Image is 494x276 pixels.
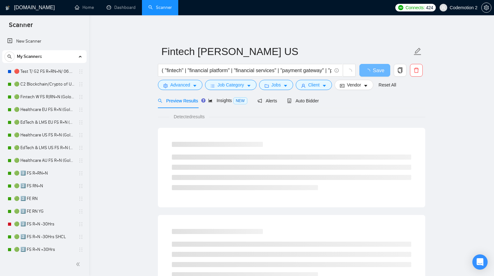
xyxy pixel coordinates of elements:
[14,167,74,180] a: 🟢 2️⃣ FS R+RN+N
[482,5,491,10] span: setting
[373,66,384,74] span: Save
[17,50,42,63] span: My Scanners
[163,83,168,88] span: setting
[5,54,14,59] span: search
[365,69,373,74] span: loading
[363,83,368,88] span: caret-down
[14,205,74,218] a: 🟢 2️⃣ FE RN YG
[201,98,206,103] div: Tooltip anchor
[426,4,433,11] span: 424
[335,68,339,72] span: info-circle
[258,98,277,103] span: Alerts
[247,83,251,88] span: caret-down
[78,222,83,227] span: holder
[14,91,74,103] a: 🟢 Fintech W FS R|RN+N (Golovach FS)
[78,209,83,214] span: holder
[158,80,202,90] button: settingAdvancedcaret-down
[272,81,281,88] span: Jobs
[107,5,136,10] a: dashboardDashboard
[265,83,269,88] span: folder
[296,80,332,90] button: userClientcaret-down
[481,5,491,10] a: setting
[283,83,288,88] span: caret-down
[7,35,81,48] a: New Scanner
[287,98,319,103] span: Auto Bidder
[441,5,446,10] span: user
[162,66,332,74] input: Search Freelance Jobs...
[472,254,488,270] div: Open Intercom Messenger
[14,231,74,243] a: 🟢 2️⃣ FS R+N -30Hrs SHCL
[308,81,320,88] span: Client
[78,158,83,163] span: holder
[394,67,406,73] span: copy
[14,129,74,141] a: 🟢 Healthcare US FS R+N (Golovach FS)
[346,69,352,74] span: loading
[78,94,83,100] span: holder
[78,107,83,112] span: holder
[208,98,213,103] span: area-chart
[4,52,15,62] button: search
[14,180,74,192] a: 🟢 2️⃣ FS RN+N
[287,99,292,103] span: robot
[78,69,83,74] span: holder
[78,145,83,150] span: holder
[335,80,373,90] button: idcardVendorcaret-down
[340,83,344,88] span: idcard
[301,83,306,88] span: user
[78,247,83,252] span: holder
[14,65,74,78] a: 🔴 Test T/ G2 FS R+RN+N/ 06.03
[14,154,74,167] a: 🟢 Healthcare AU FS R+N (Golovach FS)
[158,99,162,103] span: search
[158,98,198,103] span: Preview Results
[78,183,83,189] span: holder
[5,3,10,13] img: logo
[410,67,422,73] span: delete
[2,35,87,48] li: New Scanner
[14,78,74,91] a: 🟢 C2 Blockchain/Crypto of US FS R+N
[14,141,74,154] a: 🟢 EdTech & LMS US FS R+N (Golovach FS)
[359,64,390,77] button: Save
[259,80,293,90] button: folderJobscaret-down
[148,5,172,10] a: searchScanner
[14,218,74,231] a: 🟢 2️⃣ FS R+N -30Hrs
[78,234,83,239] span: holder
[4,20,38,34] span: Scanner
[322,83,327,88] span: caret-down
[406,4,425,11] span: Connects:
[78,82,83,87] span: holder
[78,196,83,201] span: holder
[169,113,209,120] span: Detected results
[398,5,403,10] img: upwork-logo.png
[170,81,190,88] span: Advanced
[210,83,215,88] span: bars
[193,83,197,88] span: caret-down
[413,47,422,56] span: edit
[394,64,406,77] button: copy
[208,98,247,103] span: Insights
[233,97,247,104] span: NEW
[14,103,74,116] a: 🟢 Healthcare EU FS R+N (Golovach FS)
[205,80,256,90] button: barsJob Categorycaret-down
[75,5,94,10] a: homeHome
[258,99,262,103] span: notification
[78,171,83,176] span: holder
[410,64,423,77] button: delete
[14,243,74,256] a: 🟢 2️⃣ FS R+N +30Hrs
[78,120,83,125] span: holder
[76,261,82,267] span: double-left
[78,133,83,138] span: holder
[378,81,396,88] a: Reset All
[14,192,74,205] a: 🟢 2️⃣ FE RN
[14,116,74,129] a: 🟢 EdTech & LMS EU FS R+N (Golovach FS)
[481,3,491,13] button: setting
[217,81,244,88] span: Job Category
[347,81,361,88] span: Vendor
[161,44,412,59] input: Scanner name...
